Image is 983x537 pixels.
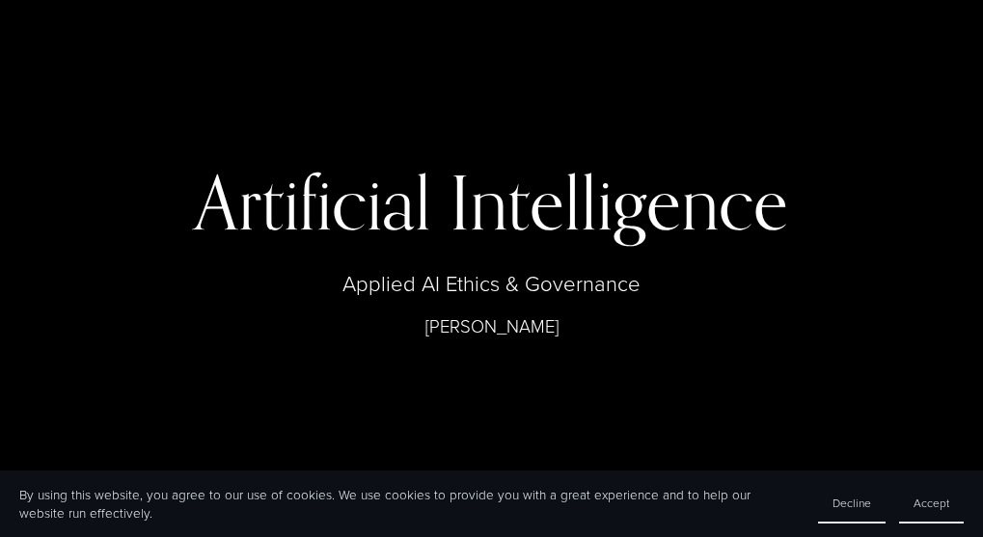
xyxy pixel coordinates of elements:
[899,484,964,524] button: Accept
[818,484,886,524] button: Decline
[914,495,949,511] span: Accept
[19,486,799,523] p: By using this website, you agree to our use of cookies. We use cookies to provide you with a grea...
[107,167,875,238] h1: Artificial Intelligence
[107,314,875,339] p: [PERSON_NAME]
[833,495,871,511] span: Decline
[107,269,875,299] p: Applied AI Ethics & Governance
